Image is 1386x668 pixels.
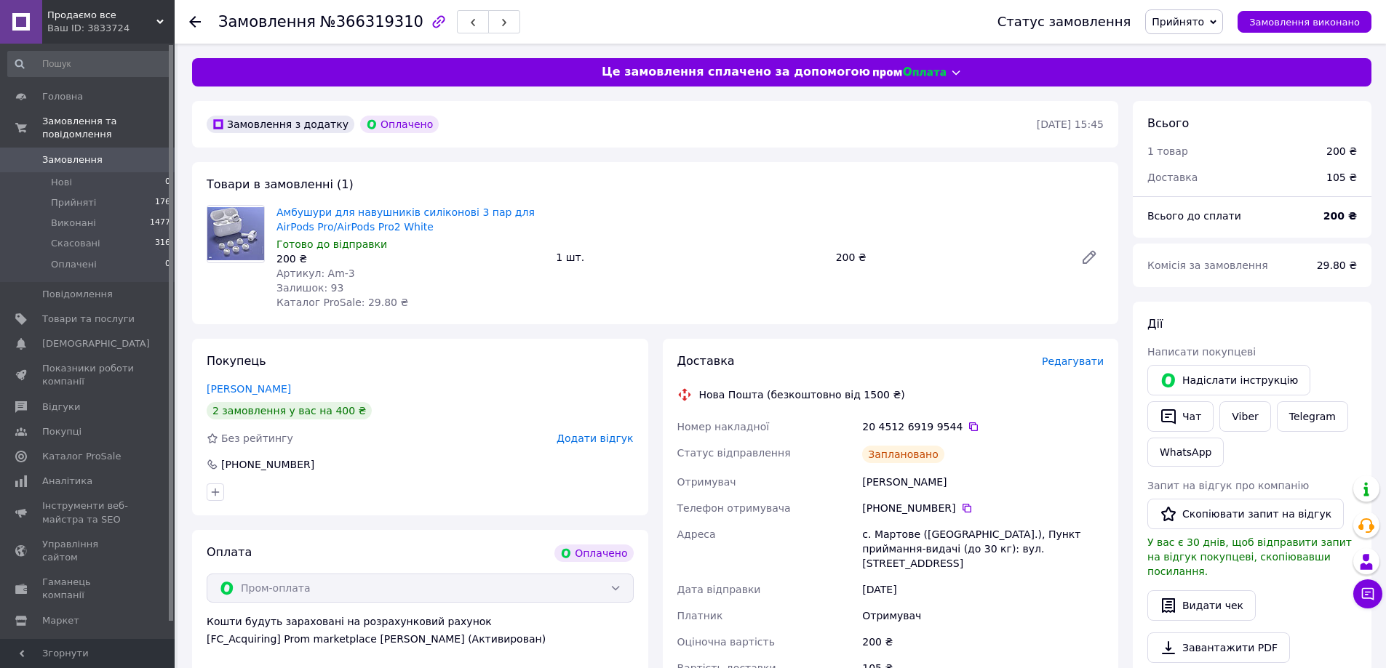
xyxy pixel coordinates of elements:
span: Доставка [1147,172,1198,183]
div: 20 4512 6919 9544 [862,419,1104,434]
button: Видати чек [1147,590,1256,621]
span: 1 товар [1147,145,1188,157]
div: с. Мартове ([GEOGRAPHIC_DATA].), Пункт приймання-видачі (до 30 кг): вул. [STREET_ADDRESS] [859,521,1107,576]
span: Доставка [677,354,735,368]
span: Статус відправлення [677,447,791,459]
span: Дії [1147,317,1163,331]
a: WhatsApp [1147,438,1224,467]
div: 1 шт. [550,247,829,267]
a: Viber [1219,401,1270,432]
a: Редагувати [1075,243,1104,272]
span: Дата відправки [677,584,761,595]
div: [DATE] [859,576,1107,603]
button: Чат з покупцем [1353,579,1382,608]
span: Всього [1147,116,1189,130]
div: 2 замовлення у вас на 400 ₴ [207,402,372,419]
a: Завантажити PDF [1147,632,1290,663]
span: Адреса [677,528,716,540]
span: Гаманець компанії [42,576,135,602]
span: Запит на відгук про компанію [1147,480,1309,491]
span: 0 [165,176,170,189]
span: Покупці [42,425,81,438]
span: Замовлення та повідомлення [42,115,175,141]
input: Пошук [7,51,172,77]
span: 316 [155,237,170,250]
span: Товари та послуги [42,313,135,326]
span: 29.80 ₴ [1317,259,1357,271]
span: Скасовані [51,237,100,250]
span: Прийняті [51,196,96,209]
div: [FC_Acquiring] Prom marketplace [PERSON_NAME] (Активирован) [207,632,634,646]
div: 200 ₴ [830,247,1069,267]
span: Артикул: Am-3 [276,267,355,279]
div: Ваш ID: 3833724 [47,22,175,35]
span: Додати відгук [557,432,633,444]
img: Амбушури для навушників силіконові 3 пар для AirPods Pro/AirPods Pro2 White [207,207,264,260]
div: Оплачено [360,116,439,133]
button: Скопіювати запит на відгук [1147,499,1344,529]
div: Оплачено [554,544,633,562]
a: Telegram [1277,401,1348,432]
button: Надіслати інструкцію [1147,365,1310,395]
a: Амбушури для навушників силіконові 3 пар для AirPods Pro/AirPods Pro2 White [276,206,535,233]
span: У вас є 30 днів, щоб відправити запит на відгук покупцеві, скопіювавши посилання. [1147,536,1352,577]
span: Виконані [51,217,96,230]
div: Повернутися назад [189,15,201,29]
span: 1477 [150,217,170,230]
div: Замовлення з додатку [207,116,354,133]
span: Всього до сплати [1147,210,1241,222]
span: Написати покупцеві [1147,346,1256,358]
span: Покупець [207,354,266,368]
div: [PERSON_NAME] [859,469,1107,495]
span: Каталог ProSale: 29.80 ₴ [276,297,408,308]
span: Без рейтингу [221,432,293,444]
span: Це замовлення сплачено за допомогою [602,64,870,81]
span: №366319310 [320,13,423,31]
button: Чат [1147,401,1214,432]
span: Залишок: 93 [276,282,343,294]
span: Замовлення [218,13,316,31]
div: Заплановано [862,446,944,463]
div: 200 ₴ [859,629,1107,655]
span: Головна [42,90,83,103]
span: Інструменти веб-майстра та SEO [42,499,135,526]
span: Телефон отримувача [677,502,791,514]
span: Оціночна вартість [677,636,775,648]
span: Продаємо все [47,9,156,22]
span: Маркет [42,614,79,627]
span: Платник [677,610,723,621]
span: Замовлення [42,153,103,166]
span: Готово до відправки [276,238,387,250]
div: Кошти будуть зараховані на розрахунковий рахунок [207,614,634,646]
span: 0 [165,258,170,271]
time: [DATE] 15:45 [1037,118,1104,130]
div: 200 ₴ [1326,144,1357,158]
div: Нова Пошта (безкоштовно від 1500 ₴) [696,387,909,402]
b: 200 ₴ [1323,210,1357,222]
span: Нові [51,176,72,189]
div: Отримувач [859,603,1107,629]
span: Редагувати [1042,355,1104,367]
span: Каталог ProSale [42,450,121,463]
span: Товари в замовленні (1) [207,177,354,191]
div: 200 ₴ [276,251,544,266]
div: [PHONE_NUMBER] [862,501,1104,515]
span: Отримувач [677,476,736,488]
button: Замовлення виконано [1238,11,1371,33]
span: Замовлення виконано [1249,17,1360,28]
div: 105 ₴ [1318,161,1366,193]
span: Відгуки [42,401,80,414]
span: Оплачені [51,258,97,271]
span: Комісія за замовлення [1147,259,1268,271]
span: [DEMOGRAPHIC_DATA] [42,337,150,350]
span: Аналітика [42,475,92,488]
div: [PHONE_NUMBER] [220,457,316,472]
span: Прийнято [1152,16,1204,28]
span: Оплата [207,545,252,559]
a: [PERSON_NAME] [207,383,291,395]
div: Статус замовлення [997,15,1131,29]
span: Управління сайтом [42,538,135,564]
span: Повідомлення [42,288,113,301]
span: 176 [155,196,170,209]
span: Показники роботи компанії [42,362,135,388]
